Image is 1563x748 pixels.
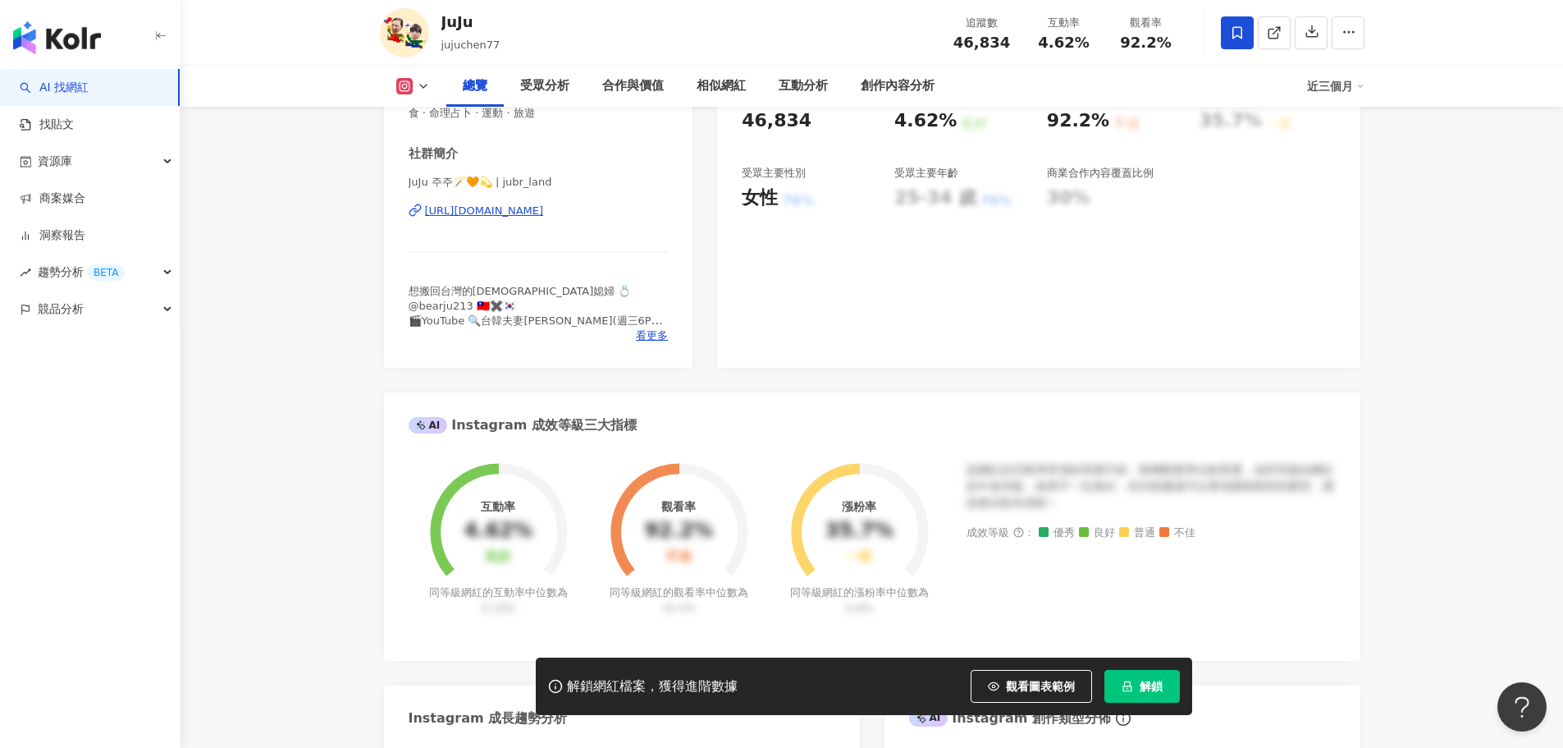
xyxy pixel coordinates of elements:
[409,145,458,163] div: 社群簡介
[481,500,515,513] div: 互動率
[409,285,665,357] span: 想搬回台灣的[DEMOGRAPHIC_DATA]媳婦 💍@bearju213 🇹🇼✖️🇰🇷 🎬YouTube 🔍台韓夫妻[PERSON_NAME](週三6PM) 🎙️Podcast 🔍燒啾人蔘(...
[20,267,31,278] span: rise
[409,416,637,434] div: Instagram 成效等級三大指標
[485,549,511,565] div: 良好
[1033,15,1095,31] div: 互動率
[602,76,664,96] div: 合作與價值
[842,500,876,513] div: 漲粉率
[697,76,746,96] div: 相似網紅
[1119,527,1155,539] span: 普通
[894,166,958,181] div: 受眾主要年齡
[953,34,1010,51] span: 46,834
[409,204,669,218] a: [URL][DOMAIN_NAME]
[380,8,429,57] img: KOL Avatar
[20,80,89,96] a: searchAI 找網紅
[38,291,84,328] span: 競品分析
[645,520,713,543] div: 92.2%
[1140,680,1163,693] span: 解鎖
[1115,15,1177,31] div: 觀看率
[441,11,500,32] div: JuJu
[825,520,893,543] div: 35.7%
[520,76,569,96] div: 受眾分析
[779,76,828,96] div: 互動分析
[661,500,696,513] div: 觀看率
[607,585,751,615] div: 同等級網紅的觀看率中位數為
[38,254,125,291] span: 趨勢分析
[1039,527,1075,539] span: 優秀
[967,527,1336,539] div: 成效等級 ：
[1079,527,1115,539] span: 良好
[909,709,1111,727] div: Instagram 創作類型分佈
[13,21,101,54] img: logo
[951,15,1013,31] div: 追蹤數
[788,585,931,615] div: 同等級網紅的漲粉率中位數為
[427,585,570,615] div: 同等級網紅的互動率中位數為
[20,227,85,244] a: 洞察報告
[894,108,957,134] div: 4.62%
[20,190,85,207] a: 商案媒合
[1047,108,1109,134] div: 92.2%
[463,76,487,96] div: 總覽
[662,602,696,614] span: 35.5%
[1307,73,1364,99] div: 近三個月
[409,175,669,190] span: JuJu 주주🪄🧡💫 | jubr_land
[861,76,935,96] div: 創作內容分析
[636,328,668,343] span: 看更多
[1159,527,1195,539] span: 不佳
[20,117,74,133] a: 找貼文
[742,186,778,211] div: 女性
[409,417,448,434] div: AI
[909,710,948,727] div: AI
[967,462,1336,511] div: 該網紅的互動率和漲粉率都不錯，唯獨觀看率比較普通，為同等級的網紅的中低等級，效果不一定會好，但仍然建議可以發包開箱類型的案型，應該會比較有成效！
[971,670,1092,703] button: 觀看圖表範例
[1006,680,1075,693] span: 觀看圖表範例
[567,678,738,695] div: 解鎖網紅檔案，獲得進階數據
[441,39,500,51] span: jujuchen77
[742,108,811,134] div: 46,834
[1120,34,1171,51] span: 92.2%
[1047,166,1154,181] div: 商業合作內容覆蓋比例
[1104,670,1180,703] button: 解鎖
[87,264,125,281] div: BETA
[1038,34,1089,51] span: 4.62%
[1122,681,1133,692] span: lock
[425,204,544,218] div: [URL][DOMAIN_NAME]
[464,520,532,543] div: 4.62%
[742,166,806,181] div: 受眾主要性別
[38,143,72,180] span: 資源庫
[846,549,872,565] div: 一般
[846,602,873,614] span: 0.8%
[1113,709,1133,728] span: info-circle
[665,549,692,565] div: 不佳
[409,709,568,727] div: Instagram 成長趨勢分析
[482,602,515,614] span: 0.19%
